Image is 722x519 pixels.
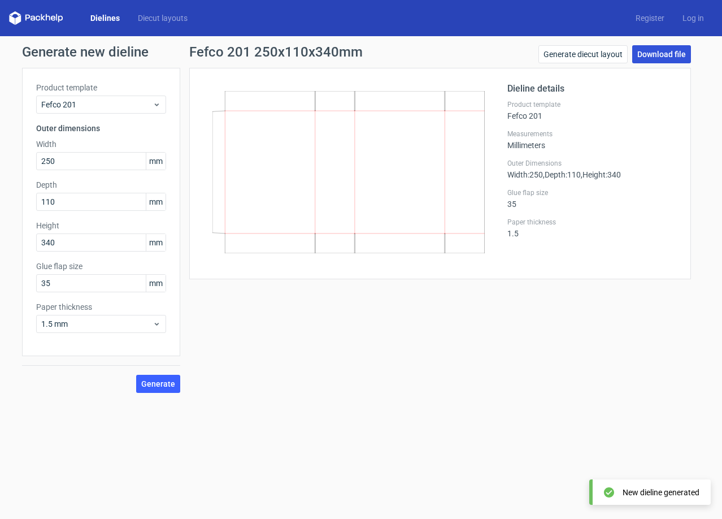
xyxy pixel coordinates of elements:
a: Download file [632,45,691,63]
h3: Outer dimensions [36,123,166,134]
span: Width : 250 [507,170,543,179]
label: Glue flap size [36,261,166,272]
label: Height [36,220,166,231]
div: Fefco 201 [507,100,677,120]
label: Product template [507,100,677,109]
button: Generate [136,375,180,393]
div: 1.5 [507,218,677,238]
a: Dielines [81,12,129,24]
a: Log in [673,12,713,24]
h2: Dieline details [507,82,677,96]
span: 1.5 mm [41,318,153,330]
span: mm [146,153,166,170]
span: mm [146,275,166,292]
label: Width [36,139,166,150]
a: Generate diecut layout [538,45,628,63]
a: Diecut layouts [129,12,197,24]
h1: Fefco 201 250x110x340mm [189,45,363,59]
a: Register [627,12,673,24]
span: mm [146,193,166,210]
span: , Height : 340 [581,170,621,179]
h1: Generate new dieline [22,45,700,59]
label: Paper thickness [507,218,677,227]
div: 35 [507,188,677,209]
label: Glue flap size [507,188,677,197]
label: Paper thickness [36,301,166,313]
span: mm [146,234,166,251]
div: New dieline generated [623,487,699,498]
div: Millimeters [507,129,677,150]
label: Product template [36,82,166,93]
label: Measurements [507,129,677,139]
span: Generate [141,380,175,388]
label: Outer Dimensions [507,159,677,168]
label: Depth [36,179,166,191]
span: , Depth : 110 [543,170,581,179]
span: Fefco 201 [41,99,153,110]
